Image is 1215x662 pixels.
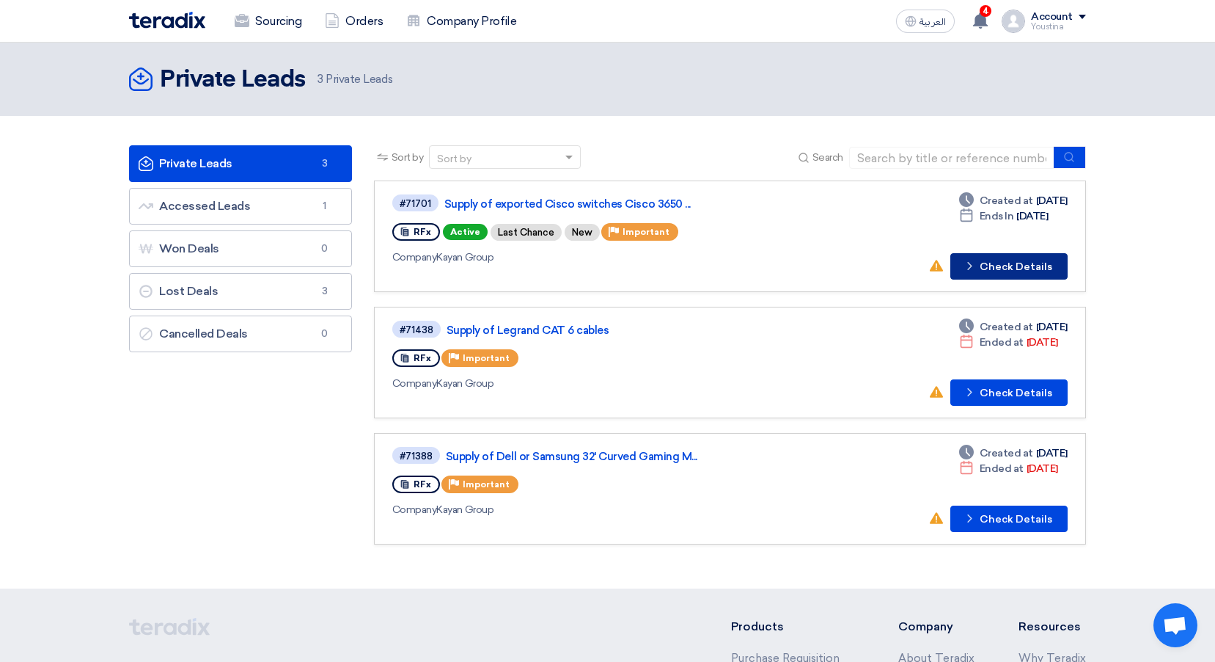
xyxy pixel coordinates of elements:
a: Supply of Legrand CAT 6 cables [447,324,813,337]
span: Company [392,251,437,263]
div: Youstina [1031,23,1086,31]
li: Company [898,618,974,636]
div: #71388 [400,451,433,461]
a: Sourcing [223,5,313,37]
a: Cancelled Deals0 [129,316,352,352]
span: Company [392,377,437,390]
span: RFx [414,479,431,490]
div: Kayan Group [392,502,815,517]
div: New [565,224,600,241]
div: [DATE] [959,445,1068,461]
div: [DATE] [959,461,1058,476]
img: Teradix logo [129,12,205,29]
span: Created at [980,445,1033,461]
li: Resources [1018,618,1086,636]
div: [DATE] [959,208,1049,224]
div: Kayan Group [392,250,814,265]
div: #71701 [400,199,431,208]
a: Accessed Leads1 [129,188,352,225]
a: Company Profile [394,5,528,37]
button: العربية [896,10,955,33]
div: Sort by [437,151,471,167]
span: Ended at [980,335,1024,350]
div: [DATE] [959,193,1068,208]
span: Search [812,150,843,165]
span: 1 [316,199,334,214]
a: Lost Deals3 [129,273,352,310]
span: 4 [980,5,991,17]
span: Important [463,353,510,363]
span: Important [623,227,669,237]
a: Supply of exported Cisco switches Cisco 3650 ... [444,197,811,211]
span: 0 [316,241,334,256]
span: Sort by [392,150,424,165]
button: Check Details [950,253,1068,280]
a: Orders [313,5,394,37]
a: Won Deals0 [129,230,352,267]
span: Ends In [980,208,1014,224]
li: Products [731,618,855,636]
span: Ended at [980,461,1024,476]
span: RFx [414,227,431,237]
input: Search by title or reference number [849,147,1054,169]
div: #71438 [400,325,433,335]
div: Last Chance [491,224,562,241]
h2: Private Leads [160,65,306,95]
span: RFx [414,353,431,363]
a: Supply of Dell or Samsung 32' Curved Gaming M... [446,450,812,463]
div: Open chat [1153,603,1197,647]
span: Created at [980,319,1033,335]
span: Private Leads [317,71,392,88]
span: 3 [317,73,323,86]
button: Check Details [950,379,1068,406]
img: profile_test.png [1002,10,1025,33]
span: Created at [980,193,1033,208]
div: [DATE] [959,335,1058,350]
span: 3 [316,284,334,299]
span: 3 [316,156,334,171]
div: [DATE] [959,319,1068,335]
div: Account [1031,11,1073,23]
span: Important [463,479,510,490]
div: Kayan Group [392,376,816,391]
span: Active [443,224,488,240]
span: Company [392,503,437,516]
a: Private Leads3 [129,145,352,182]
span: 0 [316,327,334,341]
span: العربية [919,17,946,27]
button: Check Details [950,506,1068,532]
